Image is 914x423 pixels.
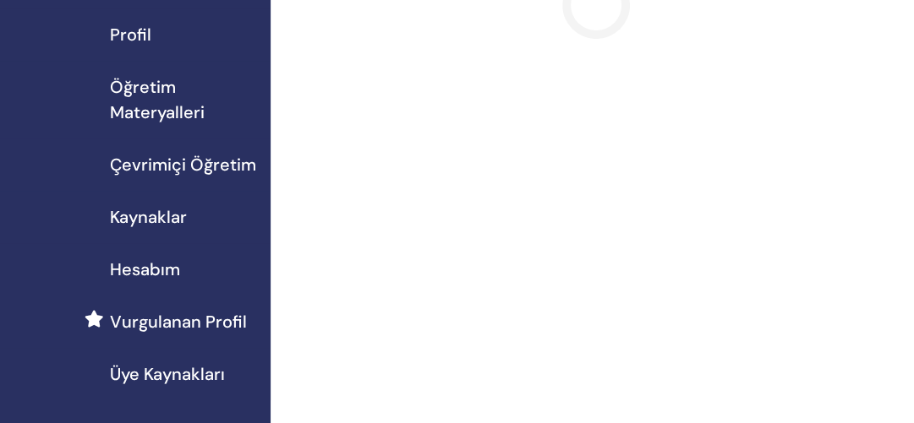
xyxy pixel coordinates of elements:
span: Çevrimiçi Öğretim [110,152,256,177]
span: Öğretim Materyalleri [110,74,257,125]
span: Vurgulanan Profil [110,309,247,334]
span: Üye Kaynakları [110,361,225,387]
span: Profil [110,22,151,47]
span: Kaynaklar [110,204,187,230]
span: Hesabım [110,257,180,282]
